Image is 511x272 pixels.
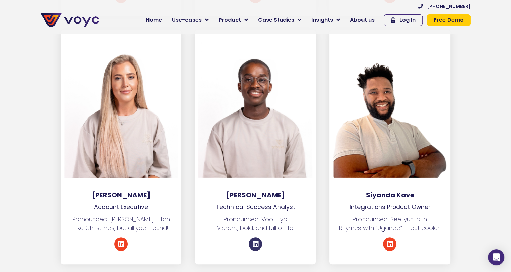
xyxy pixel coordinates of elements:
[329,191,450,199] h3: Siyanda Kave
[41,13,99,27] img: voyc-full-logo
[253,13,306,27] a: Case Studies
[427,14,471,26] a: Free Demo
[427,4,471,9] span: [PHONE_NUMBER]
[329,215,450,233] p: Pronounced: See-yun-duh Rhymes with “Uganda” — but cooler.
[311,16,333,24] span: Insights
[61,202,182,211] p: Account Executive
[146,16,162,24] span: Home
[350,16,375,24] span: About us
[214,13,253,27] a: Product
[434,17,464,23] span: Free Demo
[345,13,380,27] a: About us
[306,13,345,27] a: Insights
[61,191,182,199] h3: [PERSON_NAME]
[488,249,504,265] div: Open Intercom Messenger
[258,16,294,24] span: Case Studies
[418,4,471,9] a: [PHONE_NUMBER]
[195,191,316,199] h3: [PERSON_NAME]
[195,215,316,233] p: Pronounced: Voo – yo Vibrant, bold, and full of life!
[399,17,416,23] span: Log In
[195,202,316,211] p: Technical Success Analyst
[172,16,202,24] span: Use-cases
[141,13,167,27] a: Home
[219,16,241,24] span: Product
[384,14,423,26] a: Log In
[329,202,450,211] p: Integrations Product Owner
[61,215,182,233] p: Pronounced: [PERSON_NAME] – tah Like Christmas, but all year round!
[167,13,214,27] a: Use-cases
